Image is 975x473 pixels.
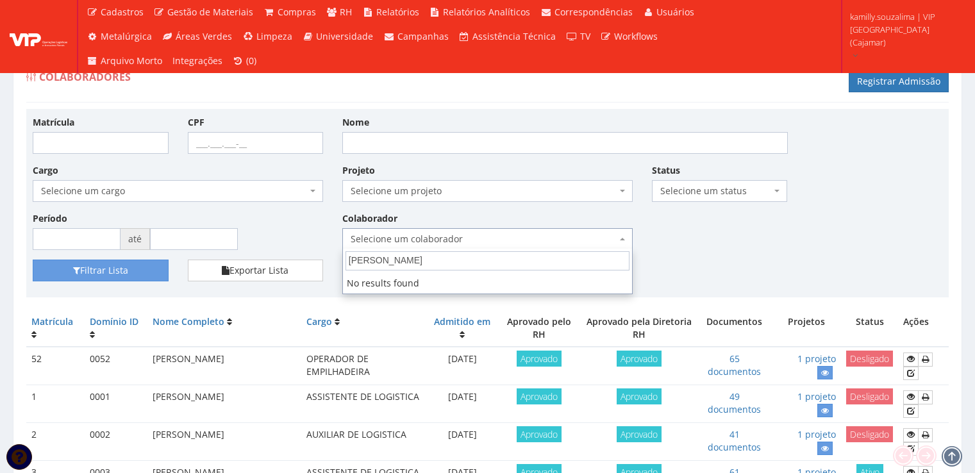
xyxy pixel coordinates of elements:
[660,185,772,197] span: Selecione um status
[33,212,67,225] label: Período
[561,24,596,49] a: TV
[850,10,958,49] span: kamilly.souzalima | VIP [GEOGRAPHIC_DATA] (Cajamar)
[617,351,662,367] span: Aprovado
[39,70,131,84] span: Colaboradores
[188,260,324,281] button: Exportar Lista
[85,347,147,385] td: 0052
[849,71,949,92] a: Registrar Admissão
[33,180,323,202] span: Selecione um cargo
[351,233,617,245] span: Selecione um colaborador
[454,24,562,49] a: Assistência Técnica
[554,6,633,18] span: Correspondências
[167,49,228,73] a: Integrações
[147,385,301,423] td: [PERSON_NAME]
[517,426,562,442] span: Aprovado
[351,185,617,197] span: Selecione um projeto
[41,185,307,197] span: Selecione um cargo
[297,24,379,49] a: Universidade
[708,390,761,415] a: 49 documentos
[153,315,224,328] a: Nome Completo
[26,423,85,461] td: 2
[797,390,836,402] a: 1 projeto
[228,49,262,73] a: (0)
[846,388,893,404] span: Desligado
[81,24,157,49] a: Metalúrgica
[26,385,85,423] td: 1
[85,385,147,423] td: 0001
[342,228,633,250] span: Selecione um colaborador
[343,273,632,294] li: No results found
[652,180,788,202] span: Selecione um status
[101,30,152,42] span: Metalúrgica
[316,30,373,42] span: Universidade
[517,351,562,367] span: Aprovado
[376,6,419,18] span: Relatórios
[708,353,761,378] a: 65 documentos
[246,54,256,67] span: (0)
[472,30,556,42] span: Assistência Técnica
[33,260,169,281] button: Filtrar Lista
[90,315,138,328] a: Domínio ID
[617,388,662,404] span: Aprovado
[342,212,397,225] label: Colaborador
[31,315,73,328] a: Matrícula
[797,428,836,440] a: 1 projeto
[237,24,297,49] a: Limpeza
[443,6,530,18] span: Relatórios Analíticos
[708,428,761,453] a: 41 documentos
[256,30,292,42] span: Limpeza
[617,426,662,442] span: Aprovado
[172,54,222,67] span: Integrações
[517,388,562,404] span: Aprovado
[101,6,144,18] span: Cadastros
[497,310,581,347] th: Aprovado pelo RH
[428,385,497,423] td: [DATE]
[342,116,369,129] label: Nome
[697,310,772,347] th: Documentos
[121,228,150,250] span: até
[797,353,836,365] a: 1 projeto
[33,116,74,129] label: Matrícula
[301,423,428,461] td: AUXILIAR DE LOGISTICA
[33,164,58,177] label: Cargo
[167,6,253,18] span: Gestão de Materiais
[397,30,449,42] span: Campanhas
[340,6,352,18] span: RH
[26,347,85,385] td: 52
[898,310,949,347] th: Ações
[378,24,454,49] a: Campanhas
[301,347,428,385] td: OPERADOR DE EMPILHADEIRA
[101,54,162,67] span: Arquivo Morto
[342,164,375,177] label: Projeto
[841,310,898,347] th: Status
[434,315,490,328] a: Admitido em
[10,27,67,46] img: logo
[428,347,497,385] td: [DATE]
[306,315,332,328] a: Cargo
[580,30,590,42] span: TV
[428,423,497,461] td: [DATE]
[614,30,658,42] span: Workflows
[301,385,428,423] td: ASSISTENTE DE LOGISTICA
[656,6,694,18] span: Usuários
[188,132,324,154] input: ___.___.___-__
[85,423,147,461] td: 0002
[157,24,238,49] a: Áreas Verdes
[147,423,301,461] td: [PERSON_NAME]
[188,116,204,129] label: CPF
[147,347,301,385] td: [PERSON_NAME]
[652,164,680,177] label: Status
[772,310,841,347] th: Projetos
[846,351,893,367] span: Desligado
[342,180,633,202] span: Selecione um projeto
[581,310,697,347] th: Aprovado pela Diretoria RH
[846,426,893,442] span: Desligado
[278,6,316,18] span: Compras
[596,24,663,49] a: Workflows
[81,49,167,73] a: Arquivo Morto
[176,30,232,42] span: Áreas Verdes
